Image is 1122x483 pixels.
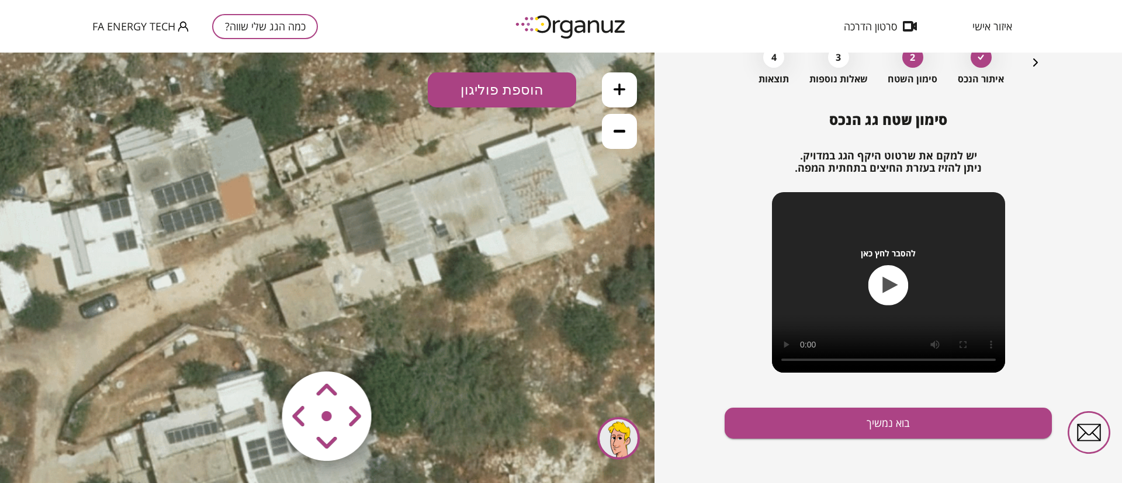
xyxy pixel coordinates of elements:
img: logo [507,11,636,43]
div: 4 [763,47,784,68]
span: להסבר לחץ כאן [861,248,916,258]
button: בוא נמשיך [725,408,1052,439]
button: הוספת פוליגון [428,20,576,55]
span: איזור אישי [972,20,1012,32]
span: סימון השטח [888,74,937,85]
button: איזור אישי [955,20,1030,32]
span: סימון שטח גג הנכס [829,110,947,129]
div: 3 [828,47,849,68]
span: סרטון הדרכה [844,20,897,32]
img: vector-smart-object-copy.png [258,294,397,434]
button: כמה הגג שלי שווה? [212,14,318,39]
button: FA ENERGY TECH [92,19,189,34]
span: שאלות נוספות [809,74,868,85]
span: FA ENERGY TECH [92,20,175,32]
h2: יש למקם את שרטוט היקף הגג במדויק. ניתן להזיז בעזרת החיצים בתחתית המפה. [725,150,1052,175]
button: סרטון הדרכה [826,20,934,32]
span: תוצאות [759,74,789,85]
div: 2 [902,47,923,68]
span: איתור הנכס [958,74,1004,85]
